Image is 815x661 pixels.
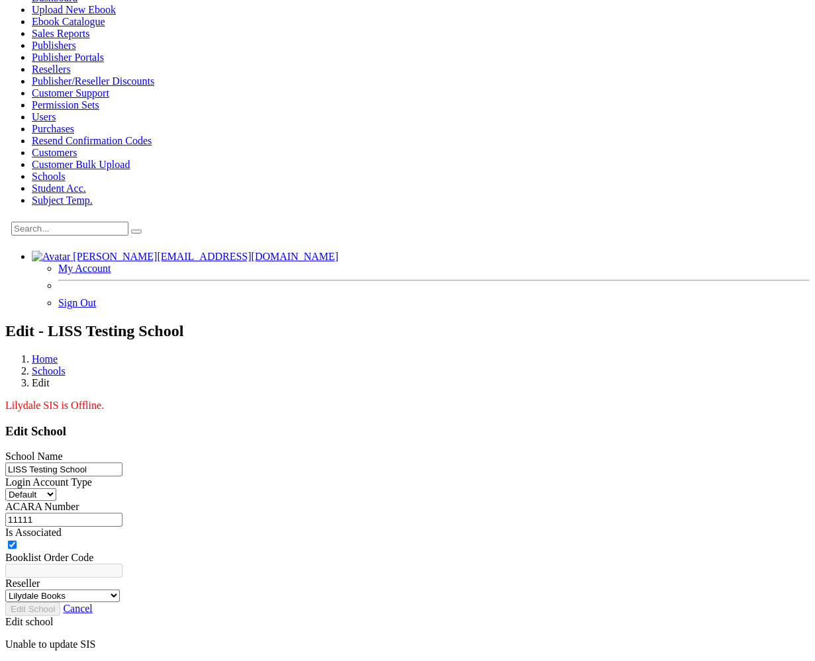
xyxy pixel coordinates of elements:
a: Sign Out [58,297,96,308]
a: My Account [58,263,111,274]
span: Lilydale SIS is Offline. [5,400,104,411]
a: [PERSON_NAME][EMAIL_ADDRESS][DOMAIN_NAME] [32,251,338,262]
a: Subject Temp. [32,195,93,206]
a: Customer Bulk Upload [32,159,130,170]
h3: Edit School [5,424,810,439]
p: Unable to update SIS [5,639,810,650]
label: Reseller [5,578,40,589]
a: Cancel [63,603,92,614]
a: Resellers [32,64,71,75]
ul: [PERSON_NAME][EMAIL_ADDRESS][DOMAIN_NAME] [32,263,810,309]
a: Sales Reports [32,28,90,39]
label: Is Associated [5,527,62,538]
a: Schools [32,171,66,182]
label: Booklist Order Code [5,552,93,563]
img: Avatar [32,251,70,263]
a: Schools [32,365,66,376]
a: Student Acc. [32,183,86,194]
a: Customer Support [32,87,109,99]
a: Home [32,353,58,365]
a: Purchases [32,123,74,134]
h2: Edit - LISS Testing School [5,322,810,340]
label: School Name [5,451,63,462]
a: Ebook Catalogue [32,16,105,27]
a: Publishers [32,40,76,51]
a: Upload New Ebook [32,4,116,15]
label: ACARA Number [5,501,79,512]
a: Publisher Portals [32,52,104,63]
a: Permission Sets [32,99,99,110]
a: Customers [32,147,77,158]
input: Search... [11,222,128,236]
a: Publisher/Reseller Discounts [32,75,154,87]
a: Resend Confirmation Codes [32,135,152,146]
button: Edit School [5,602,60,616]
label: Login Account Type [5,476,92,488]
span: [PERSON_NAME][EMAIL_ADDRESS][DOMAIN_NAME] [73,251,338,262]
li: Edit [32,377,810,389]
span: Edit school [5,616,53,627]
a: Users [32,111,56,122]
